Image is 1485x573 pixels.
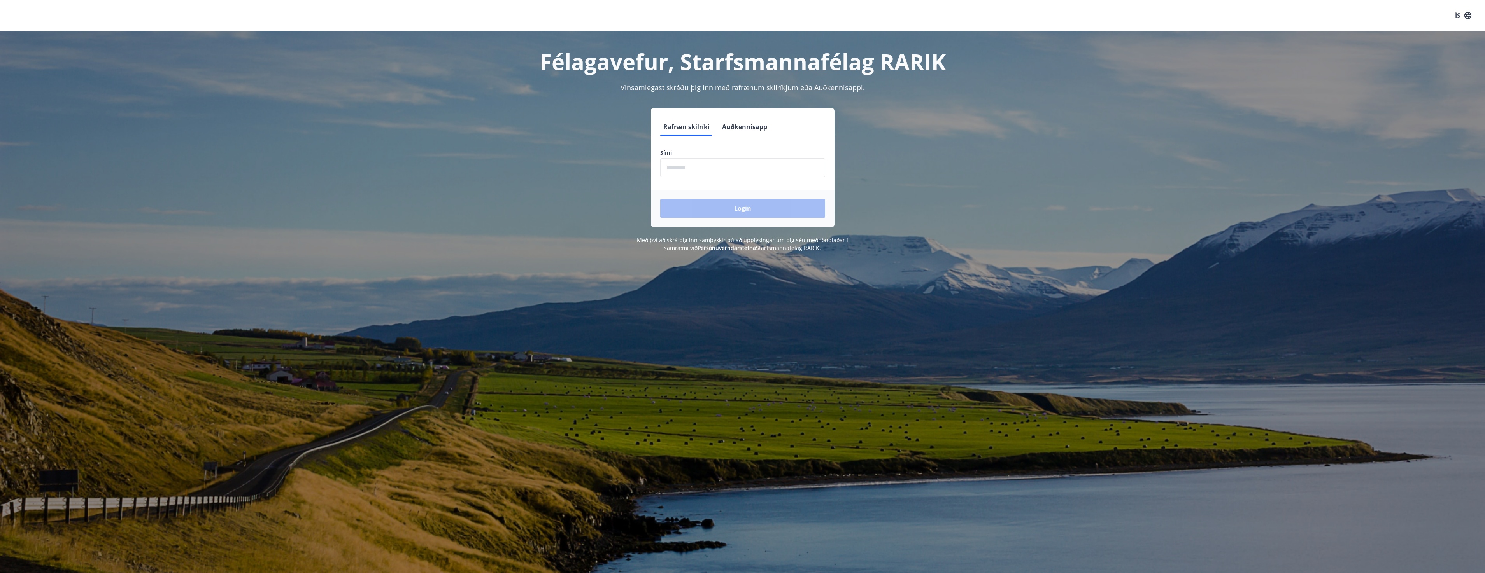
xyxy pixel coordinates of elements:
[637,236,848,252] span: Með því að skrá þig inn samþykkir þú að upplýsingar um þig séu meðhöndlaðar í samræmi við Starfsm...
[660,149,825,157] label: Sími
[621,83,865,92] span: Vinsamlegast skráðu þig inn með rafrænum skilríkjum eða Auðkennisappi.
[698,244,756,252] a: Persónuverndarstefna
[1451,9,1476,23] button: ÍS
[660,117,713,136] button: Rafræn skilríki
[719,117,770,136] button: Auðkennisapp
[472,47,1013,76] h1: Félagavefur, Starfsmannafélag RARIK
